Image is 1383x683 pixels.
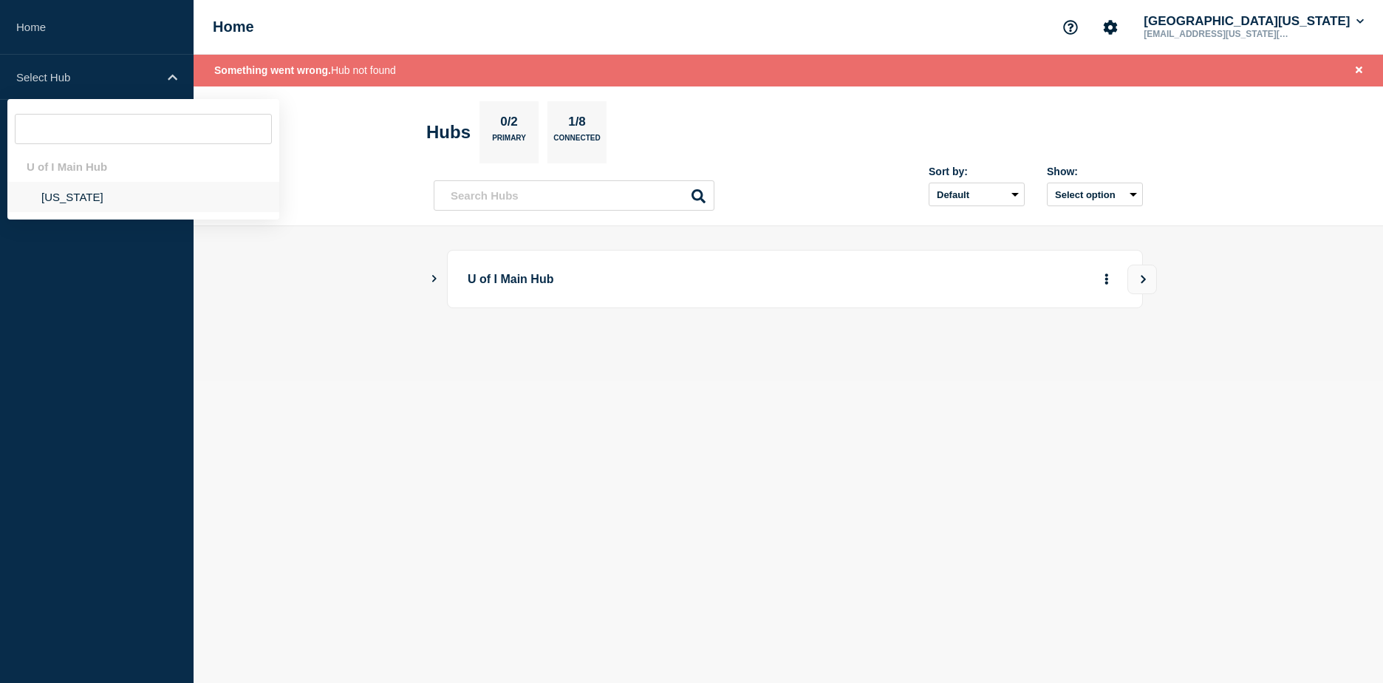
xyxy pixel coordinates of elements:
li: [US_STATE] [7,182,279,212]
button: [GEOGRAPHIC_DATA][US_STATE] [1141,14,1367,29]
div: U of I Main Hub [7,152,279,182]
h1: Home [213,18,254,35]
span: Hub not found [214,64,396,76]
h2: Hubs [426,122,471,143]
button: Account settings [1095,12,1126,43]
p: Select Hub [16,71,158,84]
button: Select option [1047,183,1143,206]
button: Support [1055,12,1086,43]
div: Show: [1047,166,1143,177]
p: Primary [492,134,526,149]
p: U of I Main Hub [468,265,876,293]
p: Connected [553,134,600,149]
button: Close banner [1350,62,1368,79]
p: 0/2 [495,115,524,134]
select: Sort by [929,183,1025,206]
button: View [1127,265,1157,294]
p: [EMAIL_ADDRESS][US_STATE][DOMAIN_NAME] [1141,29,1294,39]
div: Sort by: [929,166,1025,177]
span: Something went wrong. [214,64,331,76]
input: Search Hubs [434,180,714,211]
button: Show Connected Hubs [431,273,438,285]
p: 1/8 [563,115,592,134]
button: More actions [1097,265,1116,293]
